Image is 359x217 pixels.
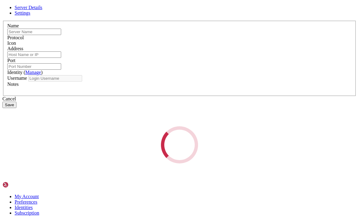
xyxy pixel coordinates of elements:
[15,199,37,205] a: Preferences
[7,35,24,40] label: Protocol
[7,46,23,51] label: Address
[2,23,279,28] x-row: * Support: [URL][DOMAIN_NAME]
[2,182,37,188] img: Shellngn
[7,29,61,35] input: Server Name
[2,53,279,58] x-row: Last login: [DATE] from [TECHNICAL_ID]
[7,63,61,70] input: Port Number
[7,40,16,46] label: Icon
[24,70,43,75] span: ( )
[2,18,279,23] x-row: * Management: [URL][DOMAIN_NAME]
[15,210,39,215] a: Subscription
[15,10,30,16] a: Settings
[28,75,82,82] input: Login Username
[159,124,200,165] div: Loading...
[2,58,279,63] x-row: root@ned9a35:~#
[7,51,61,58] input: Host Name or IP
[7,75,27,81] label: Username
[2,96,357,102] div: Cancel
[2,12,279,18] x-row: * Documentation: [URL][DOMAIN_NAME]
[15,205,33,210] a: Identities
[25,70,41,75] a: Manage
[7,58,16,63] label: Port
[44,58,46,63] div: (16, 11)
[2,2,279,8] x-row: Welcome to Ubuntu 24.04.1 LTS (GNU/Linux 6.8.0-64-generic x86_64)
[2,102,16,108] button: Save
[7,82,19,87] label: Notes
[15,5,42,10] a: Server Details
[2,48,279,53] x-row: To restore this content, you can run the 'unminimize' command.
[7,70,43,75] label: Identity
[2,38,279,43] x-row: not required on a system that users do not log into.
[15,194,39,199] a: My Account
[2,33,279,38] x-row: This system has been minimized by removing packages and content that are
[7,23,19,28] label: Name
